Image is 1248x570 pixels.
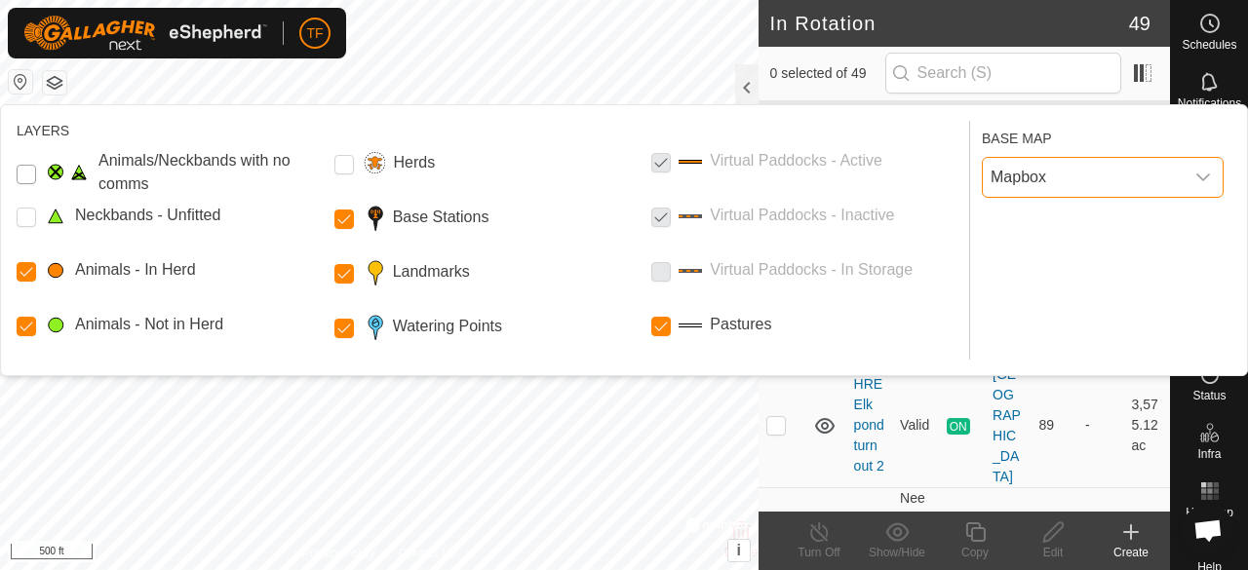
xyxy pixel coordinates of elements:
label: Base Stations [393,206,489,229]
a: HRE Elk pond turn out 2 [854,376,884,474]
div: Create [1092,544,1170,561]
span: 0 selected of 49 [770,63,885,84]
th: Head [1032,101,1077,181]
th: Validity [892,101,938,181]
div: [GEOGRAPHIC_DATA] [993,364,1023,487]
input: Search (S) [885,53,1121,94]
label: Virtual Paddocks - In Storage [710,258,913,282]
span: 49 [1129,9,1150,38]
label: Herds [393,151,435,174]
a: Contact Us [398,545,455,562]
div: Edit [1014,544,1092,561]
a: Open chat [1182,504,1234,556]
th: [GEOGRAPHIC_DATA] Area [1124,101,1170,181]
div: Turn Off [780,544,858,561]
label: Landmarks [393,260,470,284]
a: Privacy Policy [302,545,375,562]
span: Infra [1197,448,1221,460]
div: Show/Hide [858,544,936,561]
label: Animals - In Herd [75,258,196,282]
button: Map Layers [43,71,66,95]
button: + [9,102,32,126]
td: Valid [892,363,938,487]
button: Reset Map [9,70,32,94]
span: Heatmap [1186,507,1233,518]
span: Notifications [1178,97,1241,109]
div: LAYERS [17,121,961,141]
span: TF [306,23,323,44]
span: Mapbox [983,158,1184,197]
label: Virtual Paddocks - Inactive [710,204,894,227]
td: 3,575.12 ac [1124,363,1170,487]
span: ON [947,418,970,435]
span: i [736,542,740,558]
th: Herd [985,101,1031,181]
label: Animals/Neckbands with no comms [98,149,327,196]
span: Schedules [1182,39,1236,51]
button: i [728,540,750,561]
label: Virtual Paddocks - Active [710,149,882,172]
th: Pasture [1077,101,1123,181]
th: Status [939,101,985,181]
img: Gallagher Logo [23,16,267,51]
label: Neckbands - Unfitted [75,204,220,227]
label: Animals - Not in Herd [75,313,223,336]
div: BASE MAP [982,121,1224,149]
label: Watering Points [393,315,502,338]
div: dropdown trigger [1184,158,1223,197]
td: - [1077,363,1123,487]
th: VP [846,101,892,181]
label: Pastures [710,313,771,336]
div: Copy [936,544,1014,561]
td: 89 [1032,363,1077,487]
span: Status [1192,390,1226,401]
h2: In Rotation [770,12,1129,35]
